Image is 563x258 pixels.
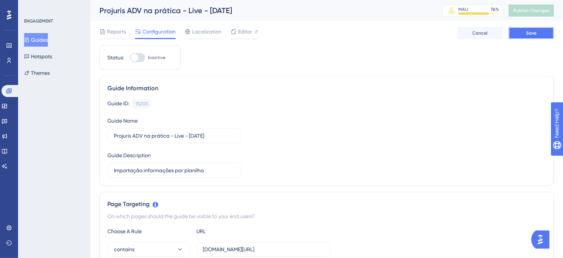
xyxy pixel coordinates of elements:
div: Projuris ADV na prática - Live - [DATE] [99,5,424,16]
div: Guide Name [107,116,138,125]
button: Themes [24,66,50,80]
span: Reports [107,27,126,36]
span: Inactive [148,55,165,61]
button: Hotspots [24,50,52,63]
div: Choose A Rule [107,227,190,236]
button: Save [509,27,554,39]
span: Configuration [142,27,176,36]
button: Guides [24,33,48,47]
div: ENGAGEMENT [24,18,53,24]
span: Need Help? [18,2,47,11]
div: 76 % [491,6,499,12]
span: Cancel [473,30,488,36]
input: Type your Guide’s Name here [114,132,235,140]
span: Publish Changes [513,8,549,14]
div: Guide Information [107,84,546,93]
span: contains [114,245,135,254]
div: MAU [458,6,468,12]
span: Editor [238,27,252,36]
div: Page Targeting [107,200,546,209]
button: Cancel [457,27,503,39]
input: yourwebsite.com/path [203,245,324,253]
span: Localization [192,27,222,36]
div: URL [196,227,279,236]
input: Type your Guide’s Description here [114,166,235,175]
button: Publish Changes [509,5,554,17]
div: Status: [107,53,124,62]
span: Save [526,30,537,36]
div: 152123 [136,101,148,107]
div: Guide ID: [107,99,129,109]
div: Guide Description [107,151,151,160]
div: On which pages should the guide be visible to your end users? [107,212,546,221]
button: contains [107,242,190,257]
iframe: UserGuiding AI Assistant Launcher [531,228,554,251]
